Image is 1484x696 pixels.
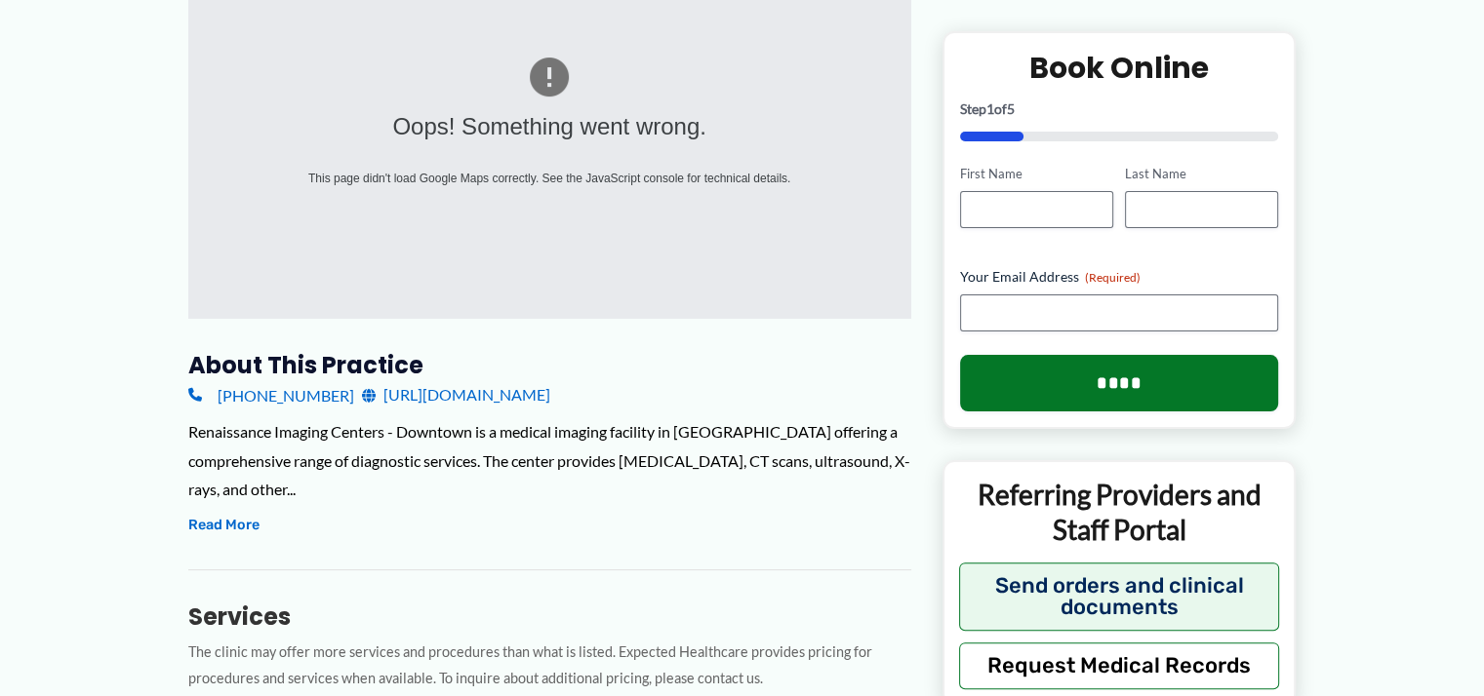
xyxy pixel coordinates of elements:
div: This page didn't load Google Maps correctly. See the JavaScript console for technical details. [265,168,834,189]
h3: Services [188,601,911,632]
button: Send orders and clinical documents [959,561,1280,630]
label: First Name [960,165,1113,183]
div: Oops! Something went wrong. [265,105,834,149]
span: 5 [1007,100,1015,117]
p: Step of [960,102,1279,116]
p: Referring Providers and Staff Portal [959,477,1280,548]
div: Renaissance Imaging Centers - Downtown is a medical imaging facility in [GEOGRAPHIC_DATA] offerin... [188,417,911,504]
span: 1 [986,100,994,117]
label: Last Name [1125,165,1278,183]
button: Request Medical Records [959,641,1280,688]
a: [PHONE_NUMBER] [188,380,354,409]
button: Read More [188,514,260,537]
label: Your Email Address [960,267,1279,287]
h3: About this practice [188,350,911,380]
a: [URL][DOMAIN_NAME] [362,380,550,409]
p: The clinic may offer more services and procedures than what is listed. Expected Healthcare provid... [188,639,911,692]
h2: Book Online [960,49,1279,87]
span: (Required) [1085,270,1141,285]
